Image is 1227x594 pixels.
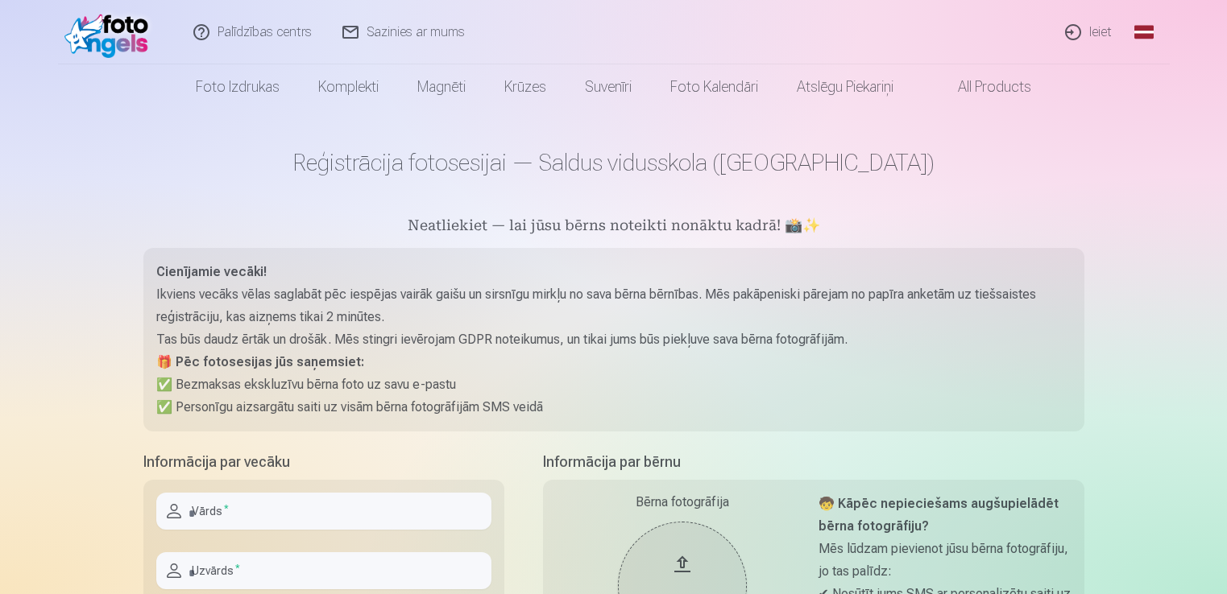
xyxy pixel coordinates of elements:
p: ✅ Bezmaksas ekskluzīvu bērna foto uz savu e-pastu [156,373,1072,396]
div: Bērna fotogrāfija [556,493,809,512]
p: Tas būs daudz ērtāk un drošāk. Mēs stingri ievērojam GDPR noteikumus, un tikai jums būs piekļuve ... [156,328,1072,351]
h5: Informācija par bērnu [543,451,1084,473]
a: Foto kalendāri [651,64,777,109]
a: Krūzes [485,64,566,109]
h5: Informācija par vecāku [143,451,504,473]
p: ✅ Personīgu aizsargātu saiti uz visām bērna fotogrāfijām SMS veidā [156,396,1072,419]
strong: 🧒 Kāpēc nepieciešams augšupielādēt bērna fotogrāfiju? [819,496,1059,534]
a: Komplekti [299,64,398,109]
strong: 🎁 Pēc fotosesijas jūs saņemsiet: [156,354,364,369]
p: Ikviens vecāks vēlas saglabāt pēc iespējas vairāk gaišu un sirsnīgu mirkļu no sava bērna bērnības... [156,283,1072,328]
a: Atslēgu piekariņi [777,64,913,109]
a: Magnēti [398,64,485,109]
strong: Cienījamie vecāki! [156,264,267,279]
a: Suvenīri [566,64,651,109]
a: Foto izdrukas [176,64,299,109]
h1: Reģistrācija fotosesijai — Saldus vidusskola ([GEOGRAPHIC_DATA]) [143,148,1084,177]
a: All products [913,64,1051,109]
p: Mēs lūdzam pievienot jūsu bērna fotogrāfiju, jo tas palīdz: [819,538,1072,583]
h5: Neatliekiet — lai jūsu bērns noteikti nonāktu kadrā! 📸✨ [143,216,1084,238]
img: /fa1 [64,6,157,58]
